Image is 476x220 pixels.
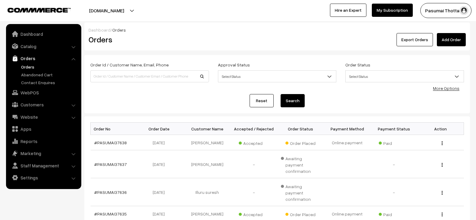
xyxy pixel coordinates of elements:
td: - [371,150,417,178]
img: user [459,6,468,15]
td: [PERSON_NAME] [184,150,231,178]
th: Customer Name [184,123,231,135]
a: Marketing [8,148,79,159]
img: Menu [442,141,443,145]
a: More Options [433,86,459,91]
th: Payment Method [324,123,371,135]
a: COMMMERCE [8,6,60,13]
a: Orders [8,53,79,64]
a: Apps [8,124,79,134]
img: Menu [442,212,443,216]
h2: Orders [89,35,208,44]
span: Select Status [345,70,464,82]
span: Accepted [239,210,269,218]
th: Payment Status [371,123,417,135]
td: [PERSON_NAME] [184,135,231,150]
label: Order Id / Customer Name, Email, Phone [90,62,169,68]
label: Approval Status [218,62,250,68]
a: My Subscription [372,4,413,17]
a: Dashboard [89,27,110,32]
a: #PASUMAI37635 [94,211,127,216]
span: Select Status [346,71,464,82]
td: [DATE] [137,150,184,178]
td: Online payment [324,135,371,150]
a: #PASUMAI37637 [94,162,127,167]
span: Paid [379,139,409,146]
a: Dashboard [8,29,79,39]
a: #PASUMAI37636 [94,190,127,195]
input: Order Id / Customer Name / Customer Email / Customer Phone [90,70,209,82]
th: Accepted / Rejected [231,123,277,135]
span: Accepted [239,139,269,146]
a: WebPOS [8,87,79,98]
span: Select Status [218,71,336,82]
a: Reports [8,136,79,147]
span: Order Placed [285,210,316,218]
a: Staff Management [8,160,79,171]
span: Awaiting payment confirmation [281,182,320,202]
a: Orders [20,64,79,70]
a: Settings [8,172,79,183]
span: Order Placed [285,139,316,146]
a: #PASUMAI37638 [94,140,127,145]
th: Action [417,123,464,135]
a: Hire an Expert [330,4,366,17]
td: [DATE] [137,178,184,206]
button: Export Orders [397,33,433,46]
a: Website [8,112,79,122]
button: Search [281,94,305,107]
a: Customers [8,99,79,110]
span: Awaiting payment confirmation [281,154,320,174]
div: / [89,27,466,33]
td: [DATE] [137,135,184,150]
th: Order Status [277,123,324,135]
label: Order Status [345,62,370,68]
a: Catalog [8,41,79,52]
span: Paid [379,210,409,218]
button: Pasumai Thotta… [420,3,471,18]
td: Illuru suresh [184,178,231,206]
img: Menu [442,191,443,195]
a: Contact Enquires [20,79,79,86]
th: Order No [91,123,137,135]
span: Select Status [218,70,337,82]
a: Reset [250,94,274,107]
td: - [231,150,277,178]
img: COMMMERCE [8,8,71,12]
a: Abandoned Cart [20,72,79,78]
th: Order Date [137,123,184,135]
td: - [371,178,417,206]
span: Orders [112,27,126,32]
img: Menu [442,163,443,167]
td: - [231,178,277,206]
a: Add Order [437,33,466,46]
button: [DOMAIN_NAME] [68,3,145,18]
